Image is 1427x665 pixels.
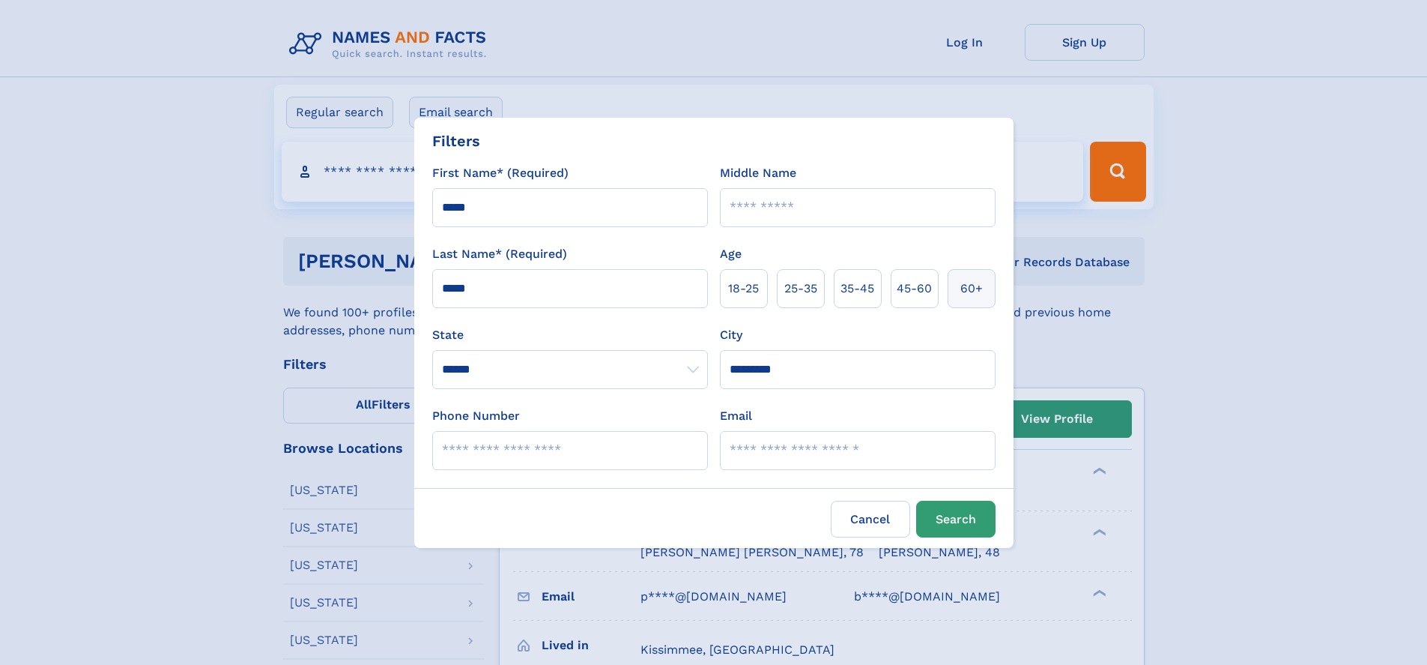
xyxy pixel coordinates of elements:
label: Cancel [831,501,910,538]
button: Search [916,501,996,538]
span: 35‑45 [840,280,874,298]
label: Email [720,407,752,425]
label: First Name* (Required) [432,164,569,182]
span: 45‑60 [897,280,932,298]
label: State [432,326,708,344]
label: Last Name* (Required) [432,245,567,263]
span: 60+ [960,280,983,298]
div: Filters [432,130,480,152]
label: City [720,326,742,344]
label: Age [720,245,742,263]
span: 18‑25 [728,280,759,298]
label: Phone Number [432,407,520,425]
label: Middle Name [720,164,796,182]
span: 25‑35 [784,280,817,298]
